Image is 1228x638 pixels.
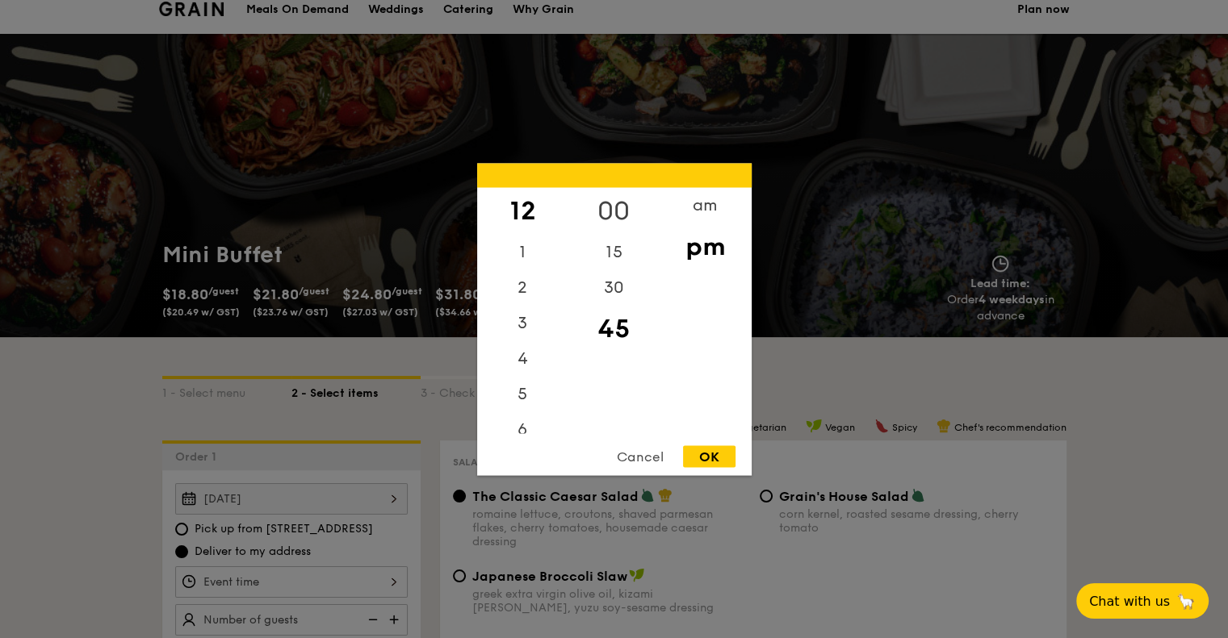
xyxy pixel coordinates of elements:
div: 30 [568,269,660,305]
div: 1 [477,234,568,269]
span: Chat with us [1089,594,1170,609]
span: 🦙 [1176,592,1196,611]
div: pm [660,223,751,269]
div: 12 [477,187,568,234]
div: 5 [477,376,568,411]
div: 00 [568,187,660,234]
div: Cancel [601,445,680,467]
div: OK [683,445,736,467]
div: 2 [477,269,568,305]
div: 4 [477,340,568,376]
div: 3 [477,305,568,340]
div: am [660,187,751,223]
button: Chat with us🦙 [1076,583,1209,619]
div: 15 [568,234,660,269]
div: 45 [568,305,660,352]
div: 6 [477,411,568,447]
